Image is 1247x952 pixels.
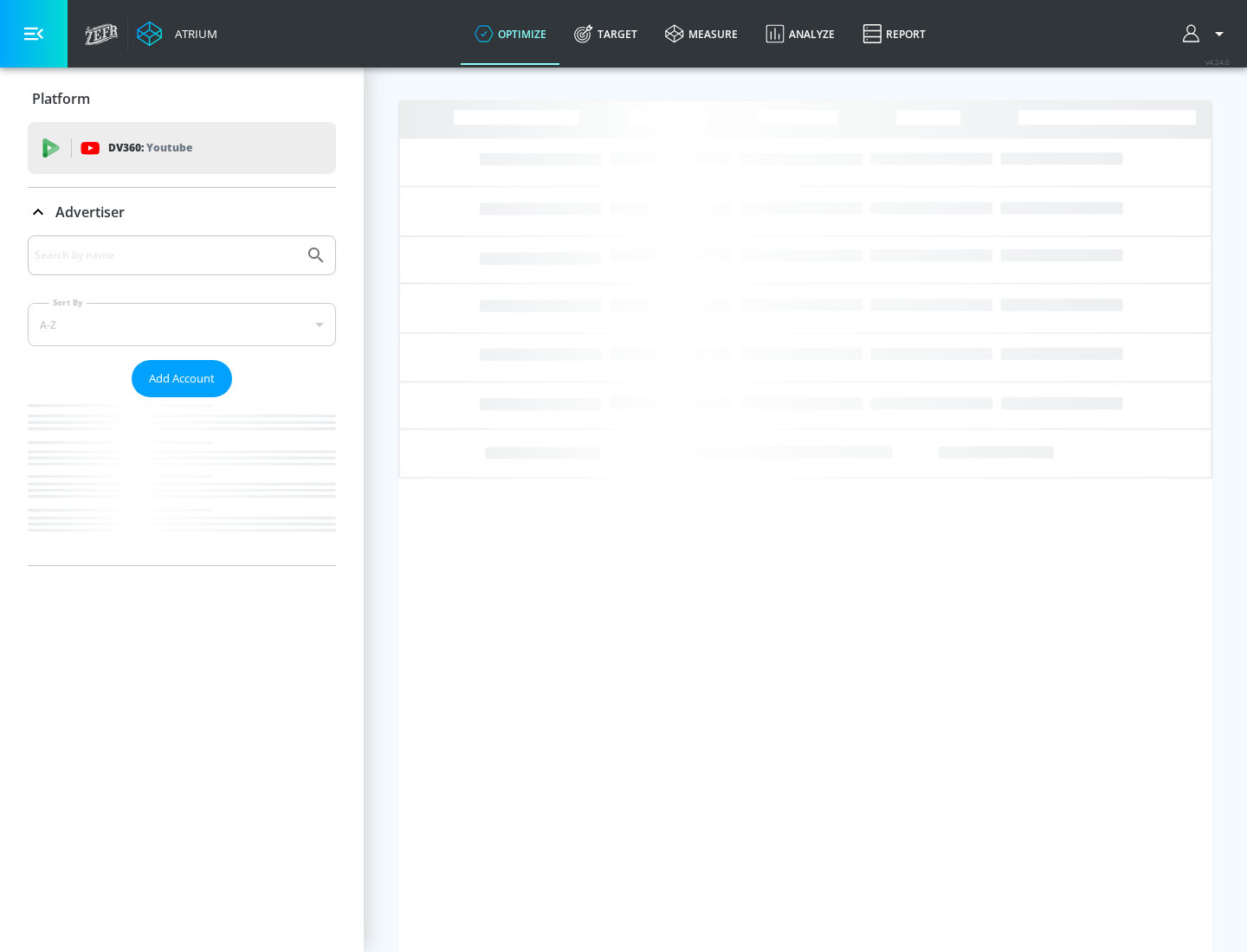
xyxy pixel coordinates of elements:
p: DV360: [108,138,192,158]
div: DV360: Youtube [28,122,336,174]
p: Advertiser [55,203,125,222]
div: A-Z [28,303,336,346]
a: optimize [461,3,560,65]
p: Youtube [146,138,192,157]
input: Search by name [35,244,297,267]
label: Sort By [49,297,87,308]
a: Atrium [137,21,217,47]
div: Advertiser [28,188,336,236]
span: v 4.24.0 [1205,57,1230,67]
a: Report [849,3,940,65]
nav: list of Advertiser [28,397,336,565]
div: Advertiser [28,235,336,565]
div: Platform [28,74,336,123]
a: Target [560,3,651,65]
button: Add Account [132,360,232,397]
a: measure [651,3,752,65]
div: Atrium [168,26,217,42]
p: Platform [32,89,90,108]
span: Add Account [149,369,215,389]
a: Analyze [752,3,849,65]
